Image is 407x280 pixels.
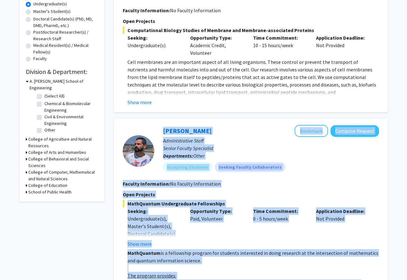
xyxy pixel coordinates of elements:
span: Other [193,153,205,159]
h2: Division & Department: [26,68,98,76]
p: Seeking: [127,34,181,42]
button: Show more [127,98,152,106]
p: is a fellowship program for students interested in doing research at the intersection of mathemat... [127,249,379,264]
p: Application Deadline: [316,207,370,215]
label: (Select All) [44,93,65,99]
p: Opportunity Type: [190,34,244,42]
span: MathQuantum Undergraduate Fellowships [123,200,379,207]
b: Faculty Information: [123,181,170,187]
p: Open Projects [123,17,379,25]
u: The program provides: [127,272,176,279]
span: No Faculty Information [170,7,221,14]
label: Other [44,127,55,133]
p: Administrative Staff [163,137,379,144]
button: Show more [127,240,152,248]
span: No Faculty Information [170,181,221,187]
div: Paid, Volunteer [185,207,248,248]
div: Undergraduate(s) [127,42,181,49]
p: Seeking: [127,207,181,215]
label: Master's Student(s) [33,8,71,15]
label: Doctoral Candidate(s) (PhD, MD, DMD, PharmD, etc.) [33,16,98,29]
p: Time Commitment: [253,207,307,215]
b: Departments: [163,153,193,159]
a: [PERSON_NAME] [163,127,212,135]
div: Not Provided [311,207,374,248]
button: Add Daniel Serrano to Bookmarks [295,125,328,137]
label: Undergraduate(s) [33,1,67,7]
label: Chemical & Biomolecular Engineering [44,100,97,114]
label: Faculty [33,55,47,62]
div: Undergraduate(s), Master's Student(s), Doctoral Candidate(s) (PhD, MD, DMD, PharmD, etc.), Postdo... [127,215,181,275]
p: Senior Faculty Specialist [163,144,379,152]
label: Medical Resident(s) / Medical Fellow(s) [33,42,98,55]
h3: College of Agriculture and Natural Resources [28,136,98,149]
mat-chip: Seeking Faculty Collaborators [215,162,285,172]
p: Time Commitment: [253,34,307,42]
h3: College of Computer, Mathematical and Natural Sciences [28,169,98,182]
h3: College of Behavioral and Social Sciences [28,156,98,169]
h3: School of Public Health [28,189,71,195]
h3: College of Arts and Humanities [28,149,86,156]
mat-chip: Accepting Students [163,162,212,172]
p: Application Deadline: [316,34,370,42]
div: Not Provided [311,34,374,57]
p: Opportunity Type: [190,207,244,215]
strong: MathQuantum [127,250,161,256]
p: Cell membranes are an important aspect of all living organisms. These control or prevent the tran... [127,58,379,134]
button: Compose Request to Daniel Serrano [331,125,379,137]
label: Civil & Environmental Engineering [44,114,97,127]
div: Academic Credit, Volunteer [185,34,248,57]
label: Postdoctoral Researcher(s) / Research Staff [33,29,98,42]
div: 10 - 15 hours/week [248,34,311,57]
span: Computational Biology Studies of Membrane and Membrane-associated Proteins [123,26,379,34]
b: Faculty Information: [123,7,170,14]
div: 0 - 5 hours/week [248,207,311,248]
h3: A. [PERSON_NAME] School of Engineering [30,78,98,91]
p: Open Projects [123,191,379,198]
iframe: Chat [5,252,27,275]
h3: College of Education [28,182,67,189]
